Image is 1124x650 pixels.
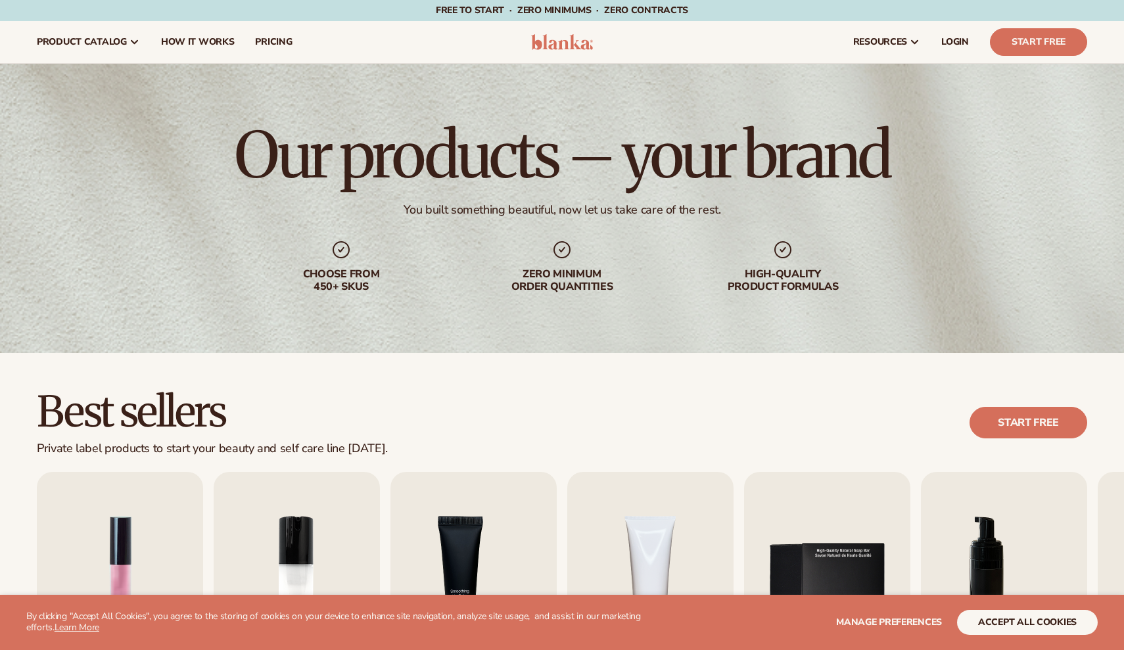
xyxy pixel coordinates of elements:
[255,37,292,47] span: pricing
[853,37,907,47] span: resources
[235,124,889,187] h1: Our products – your brand
[404,202,721,218] div: You built something beautiful, now let us take care of the rest.
[957,610,1098,635] button: accept all cookies
[151,21,245,63] a: How It Works
[941,37,969,47] span: LOGIN
[245,21,302,63] a: pricing
[436,4,688,16] span: Free to start · ZERO minimums · ZERO contracts
[970,407,1087,438] a: Start free
[37,390,388,434] h2: Best sellers
[531,34,594,50] img: logo
[836,610,942,635] button: Manage preferences
[478,268,646,293] div: Zero minimum order quantities
[836,616,942,628] span: Manage preferences
[990,28,1087,56] a: Start Free
[26,21,151,63] a: product catalog
[843,21,931,63] a: resources
[37,442,388,456] div: Private label products to start your beauty and self care line [DATE].
[55,621,99,634] a: Learn More
[931,21,979,63] a: LOGIN
[26,611,663,634] p: By clicking "Accept All Cookies", you agree to the storing of cookies on your device to enhance s...
[257,268,425,293] div: Choose from 450+ Skus
[37,37,127,47] span: product catalog
[699,268,867,293] div: High-quality product formulas
[161,37,235,47] span: How It Works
